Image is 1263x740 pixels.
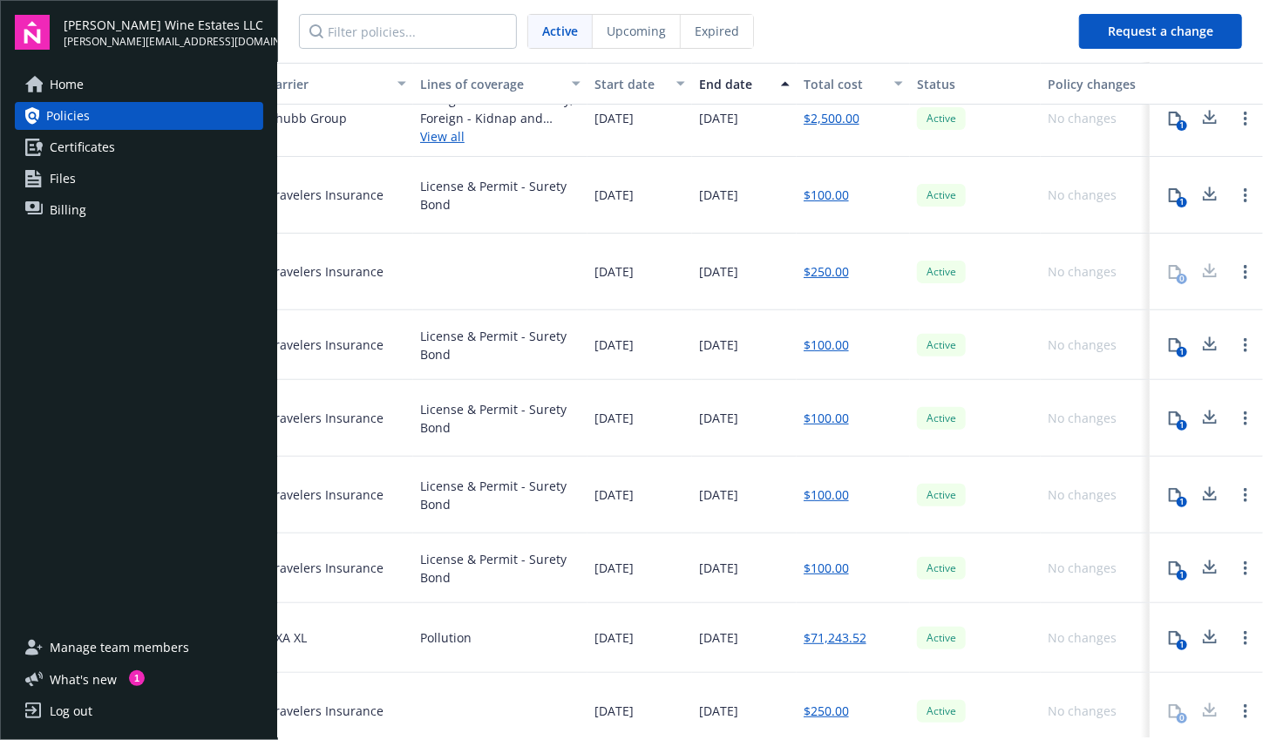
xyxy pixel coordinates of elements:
div: 1 [1177,197,1187,207]
a: $100.00 [804,186,849,204]
button: 1 [1158,478,1192,513]
span: [DATE] [594,702,634,720]
span: [DATE] [594,409,634,427]
a: Open options [1235,261,1256,282]
button: Status [910,63,1041,105]
span: Active [924,264,959,280]
span: Active [542,22,578,40]
a: Open options [1235,485,1256,506]
div: No changes [1048,485,1117,504]
a: $100.00 [804,485,849,504]
span: [DATE] [699,186,738,204]
span: Active [924,703,959,719]
a: Home [15,71,263,98]
a: Open options [1235,408,1256,429]
div: No changes [1048,109,1117,127]
div: No changes [1048,702,1117,720]
span: Files [50,165,76,193]
span: [DATE] [699,702,738,720]
div: Total cost [804,75,884,93]
a: Files [15,165,263,193]
span: Active [924,337,959,353]
div: 1 [1177,640,1187,650]
div: Foreign - General Liability, Foreign - Kidnap and [PERSON_NAME], Foreign - Employee Benefits Liab... [420,91,581,127]
span: Certificates [50,133,115,161]
a: View all [420,127,581,146]
span: [DATE] [594,262,634,281]
a: Open options [1235,108,1256,129]
a: Manage team members [15,634,263,662]
span: Home [50,71,84,98]
span: [PERSON_NAME] Wine Estates LLC [64,16,263,34]
span: Active [924,411,959,426]
div: No changes [1048,186,1117,204]
a: $2,500.00 [804,109,859,127]
button: 1 [1158,401,1192,436]
input: Filter policies... [299,14,517,49]
button: Lines of coverage [413,63,587,105]
span: [DATE] [699,485,738,504]
span: Active [924,560,959,576]
img: navigator-logo.svg [15,15,50,50]
span: Upcoming [607,22,666,40]
button: Start date [587,63,692,105]
a: $71,243.52 [804,628,866,647]
button: Request a change [1079,14,1242,49]
div: Log out [50,697,92,725]
span: [DATE] [594,336,634,354]
div: Pollution [420,628,472,647]
a: $100.00 [804,559,849,577]
div: End date [699,75,771,93]
a: Open options [1235,628,1256,648]
span: Travelers Insurance [268,485,384,504]
button: 1 [1158,178,1192,213]
a: $100.00 [804,409,849,427]
span: What ' s new [50,670,117,689]
button: 1 [1158,328,1192,363]
div: 1 [1177,420,1187,431]
button: [PERSON_NAME] Wine Estates LLC[PERSON_NAME][EMAIL_ADDRESS][DOMAIN_NAME] [64,15,263,50]
span: Active [924,487,959,503]
span: Travelers Insurance [268,262,384,281]
div: Status [917,75,1034,93]
span: Travelers Insurance [268,702,384,720]
span: [DATE] [594,109,634,127]
div: No changes [1048,336,1117,354]
button: End date [692,63,797,105]
a: Certificates [15,133,263,161]
span: AXA XL [268,628,307,647]
span: Expired [695,22,739,40]
span: [PERSON_NAME][EMAIL_ADDRESS][DOMAIN_NAME] [64,34,263,50]
div: License & Permit - Surety Bond [420,550,581,587]
button: 1 [1158,101,1192,136]
span: Travelers Insurance [268,186,384,204]
button: 1 [1158,621,1192,655]
div: License & Permit - Surety Bond [420,177,581,214]
span: Active [924,187,959,203]
span: [DATE] [594,186,634,204]
div: No changes [1048,409,1117,427]
div: License & Permit - Surety Bond [420,327,581,363]
div: 1 [1177,347,1187,357]
button: 1 [1158,551,1192,586]
span: Travelers Insurance [268,336,384,354]
div: Policy changes [1048,75,1143,93]
div: Start date [594,75,666,93]
div: 1 [129,670,145,686]
span: Chubb Group [268,109,347,127]
span: [DATE] [699,409,738,427]
a: Open options [1235,558,1256,579]
div: 1 [1177,120,1187,131]
a: Open options [1235,185,1256,206]
span: Active [924,111,959,126]
button: Total cost [797,63,910,105]
span: Travelers Insurance [268,409,384,427]
span: Manage team members [50,634,189,662]
div: 1 [1177,570,1187,580]
button: Carrier [261,63,413,105]
span: [DATE] [594,485,634,504]
span: [DATE] [699,262,738,281]
span: [DATE] [699,628,738,647]
a: Open options [1235,701,1256,722]
span: [DATE] [594,628,634,647]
